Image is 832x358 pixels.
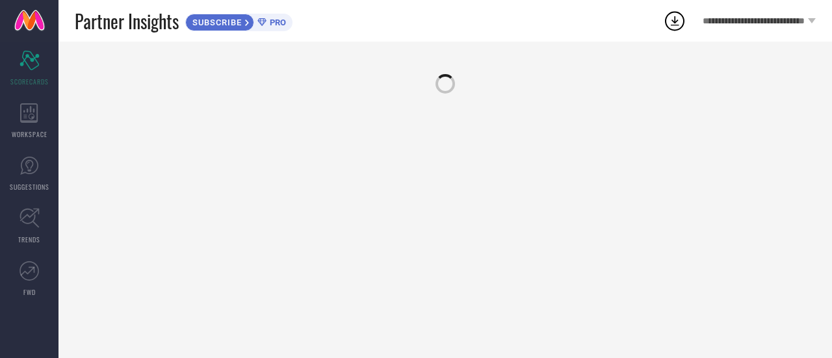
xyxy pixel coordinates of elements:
span: WORKSPACE [12,129,47,139]
span: TRENDS [18,235,40,244]
span: SUGGESTIONS [10,182,49,192]
span: PRO [266,18,286,27]
span: SCORECARDS [10,77,49,86]
span: Partner Insights [75,8,179,34]
div: Open download list [663,9,686,32]
a: SUBSCRIBEPRO [185,10,292,31]
span: SUBSCRIBE [186,18,245,27]
span: FWD [23,287,36,297]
